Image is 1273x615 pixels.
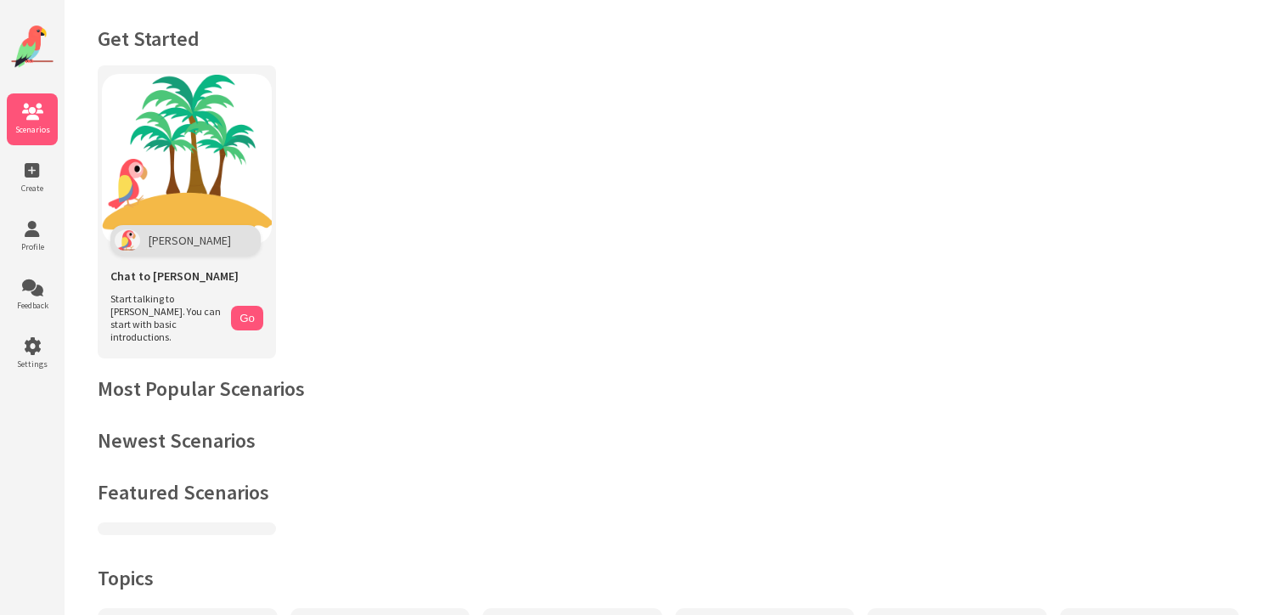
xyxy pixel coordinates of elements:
[98,25,1239,52] h1: Get Started
[7,124,58,135] span: Scenarios
[149,233,231,248] span: [PERSON_NAME]
[7,300,58,311] span: Feedback
[11,25,54,68] img: Website Logo
[231,306,263,330] button: Go
[7,358,58,370] span: Settings
[7,183,58,194] span: Create
[110,292,222,343] span: Start talking to [PERSON_NAME]. You can start with basic introductions.
[115,229,140,251] img: Polly
[110,268,239,284] span: Chat to [PERSON_NAME]
[98,375,1239,402] h2: Most Popular Scenarios
[98,565,1239,591] h2: Topics
[98,427,1239,454] h2: Newest Scenarios
[102,74,272,244] img: Chat with Polly
[7,241,58,252] span: Profile
[98,479,1239,505] h2: Featured Scenarios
